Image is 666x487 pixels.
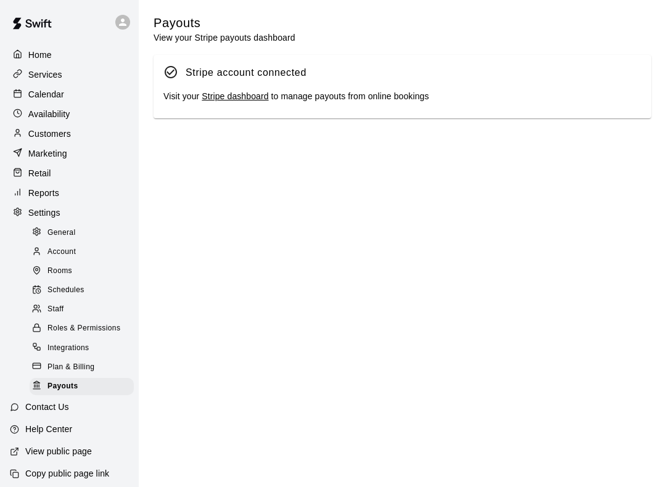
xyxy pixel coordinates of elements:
div: Payouts [30,378,134,395]
span: Rooms [47,265,72,277]
a: Home [10,46,129,64]
p: Help Center [25,423,72,435]
div: Rooms [30,263,134,280]
div: Roles & Permissions [30,320,134,337]
a: Availability [10,105,129,123]
span: Plan & Billing [47,361,94,374]
p: Reports [28,187,59,199]
a: Marketing [10,144,129,163]
div: Visit your to manage payouts from online bookings [163,90,641,104]
div: Schedules [30,282,134,299]
p: Services [28,68,62,81]
a: General [30,223,139,242]
a: Roles & Permissions [30,319,139,338]
a: Stripe dashboard [202,91,268,101]
h5: Payouts [154,15,295,31]
div: General [30,224,134,242]
span: Schedules [47,284,84,297]
p: View public page [25,445,92,457]
span: Integrations [47,342,89,354]
p: Retail [28,167,51,179]
a: Staff [30,300,139,319]
span: Payouts [47,380,78,393]
span: General [47,227,76,239]
a: Schedules [30,281,139,300]
p: Copy public page link [25,467,109,480]
p: Settings [28,207,60,219]
span: Roles & Permissions [47,322,120,335]
p: Calendar [28,88,64,100]
p: Home [28,49,52,61]
p: Availability [28,108,70,120]
a: Settings [10,203,129,222]
a: Integrations [30,338,139,358]
p: Contact Us [25,401,69,413]
p: View your Stripe payouts dashboard [154,31,295,44]
div: Staff [30,301,134,318]
div: Plan & Billing [30,359,134,376]
span: Staff [47,303,64,316]
a: Payouts [30,377,139,396]
div: Integrations [30,340,134,357]
a: Calendar [10,85,129,104]
a: Customers [10,125,129,143]
a: Reports [10,184,129,202]
span: Account [47,246,76,258]
a: Plan & Billing [30,358,139,377]
a: Account [30,242,139,261]
a: Retail [10,164,129,182]
p: Marketing [28,147,67,160]
a: Services [10,65,129,84]
div: Account [30,243,134,261]
p: Customers [28,128,71,140]
a: Rooms [30,262,139,281]
div: Stripe account connected [186,65,306,81]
